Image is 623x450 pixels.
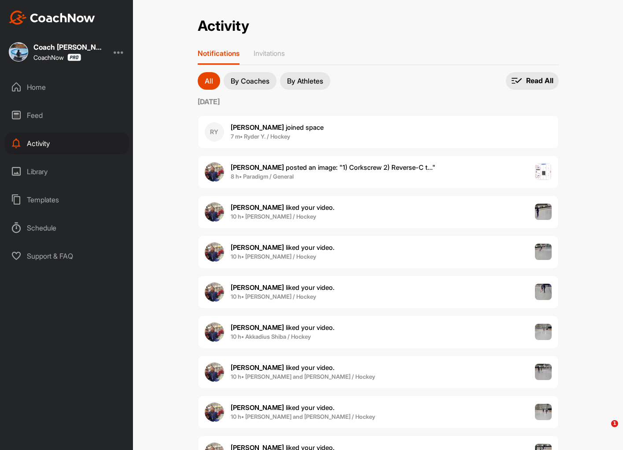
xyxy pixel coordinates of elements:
[231,363,335,372] span: liked your video .
[205,202,224,222] img: user avatar
[231,243,335,252] span: liked your video .
[535,164,552,180] img: post image
[9,11,95,25] img: CoachNow
[9,42,28,62] img: square_9c4a4b4bc6844270c1d3c4487770f3a3.jpg
[5,132,129,154] div: Activity
[5,189,129,211] div: Templates
[33,54,81,61] div: CoachNow
[5,217,129,239] div: Schedule
[231,333,311,340] b: 10 h • Akkadius Shiba / Hockey
[231,323,284,332] b: [PERSON_NAME]
[535,404,552,421] img: post image
[526,76,553,85] p: Read All
[198,49,240,58] p: Notifications
[231,323,335,332] span: liked your video .
[535,284,552,300] img: post image
[231,363,284,372] b: [PERSON_NAME]
[198,96,559,107] label: [DATE]
[231,243,284,252] b: [PERSON_NAME]
[611,420,618,427] span: 1
[287,77,323,84] p: By Athletes
[231,213,316,220] b: 10 h • [PERSON_NAME] / Hockey
[231,403,284,412] b: [PERSON_NAME]
[231,283,284,292] b: [PERSON_NAME]
[231,133,290,140] b: 7 m • Ryder Y. / Hockey
[231,77,269,84] p: By Coaches
[535,204,552,220] img: post image
[535,324,552,340] img: post image
[198,72,220,90] button: All
[231,403,335,412] span: liked your video .
[205,77,213,84] p: All
[254,49,285,58] p: Invitations
[593,420,614,441] iframe: Intercom live chat
[205,322,224,342] img: user avatar
[231,173,294,180] b: 8 h • Paradigm / General
[231,373,375,380] b: 10 h • [PERSON_NAME] and [PERSON_NAME] / Hockey
[205,402,224,422] img: user avatar
[231,123,324,132] span: joined space
[231,123,284,132] b: [PERSON_NAME]
[5,161,129,183] div: Library
[5,245,129,267] div: Support & FAQ
[535,364,552,380] img: post image
[5,76,129,98] div: Home
[280,72,330,90] button: By Athletes
[231,203,284,212] b: [PERSON_NAME]
[231,163,284,172] b: [PERSON_NAME]
[231,203,335,212] span: liked your video .
[535,244,552,260] img: post image
[205,362,224,382] img: user avatar
[205,282,224,302] img: user avatar
[5,104,129,126] div: Feed
[67,54,81,61] img: CoachNow Pro
[205,122,224,142] div: RY
[198,18,249,35] h2: Activity
[205,162,224,182] img: user avatar
[231,163,435,172] span: posted an image : " 1) Corkscrew 2) Reverse-C t... "
[231,413,375,420] b: 10 h • [PERSON_NAME] and [PERSON_NAME] / Hockey
[231,253,316,260] b: 10 h • [PERSON_NAME] / Hockey
[33,44,104,51] div: Coach [PERSON_NAME]
[231,293,316,300] b: 10 h • [PERSON_NAME] / Hockey
[231,283,335,292] span: liked your video .
[224,72,276,90] button: By Coaches
[205,242,224,262] img: user avatar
